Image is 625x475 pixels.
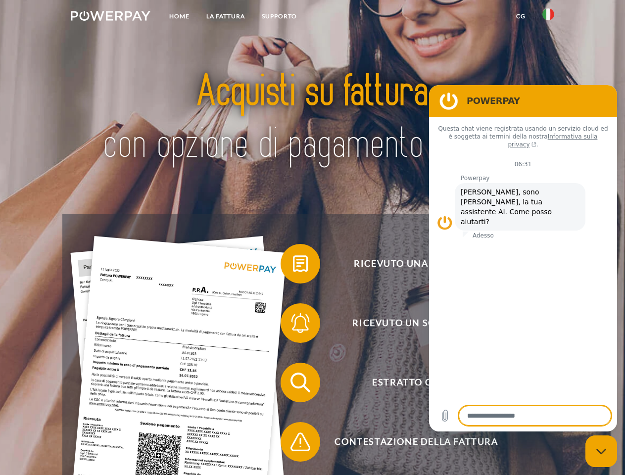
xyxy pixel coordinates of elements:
[281,363,538,402] button: Estratto conto
[288,370,313,395] img: qb_search.svg
[288,251,313,276] img: qb_bill.svg
[585,435,617,467] iframe: Pulsante per aprire la finestra di messaggistica, conversazione in corso
[281,422,538,462] button: Contestazione della fattura
[295,303,537,343] span: Ricevuto un sollecito?
[281,303,538,343] button: Ricevuto un sollecito?
[198,7,253,25] a: LA FATTURA
[542,8,554,20] img: it
[295,422,537,462] span: Contestazione della fattura
[161,7,198,25] a: Home
[281,244,538,284] button: Ricevuto una fattura?
[288,311,313,335] img: qb_bell.svg
[508,7,534,25] a: CG
[429,85,617,431] iframe: Finestra di messaggistica
[253,7,305,25] a: Supporto
[295,244,537,284] span: Ricevuto una fattura?
[288,429,313,454] img: qb_warning.svg
[295,363,537,402] span: Estratto conto
[95,47,530,190] img: title-powerpay_it.svg
[71,11,150,21] img: logo-powerpay-white.svg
